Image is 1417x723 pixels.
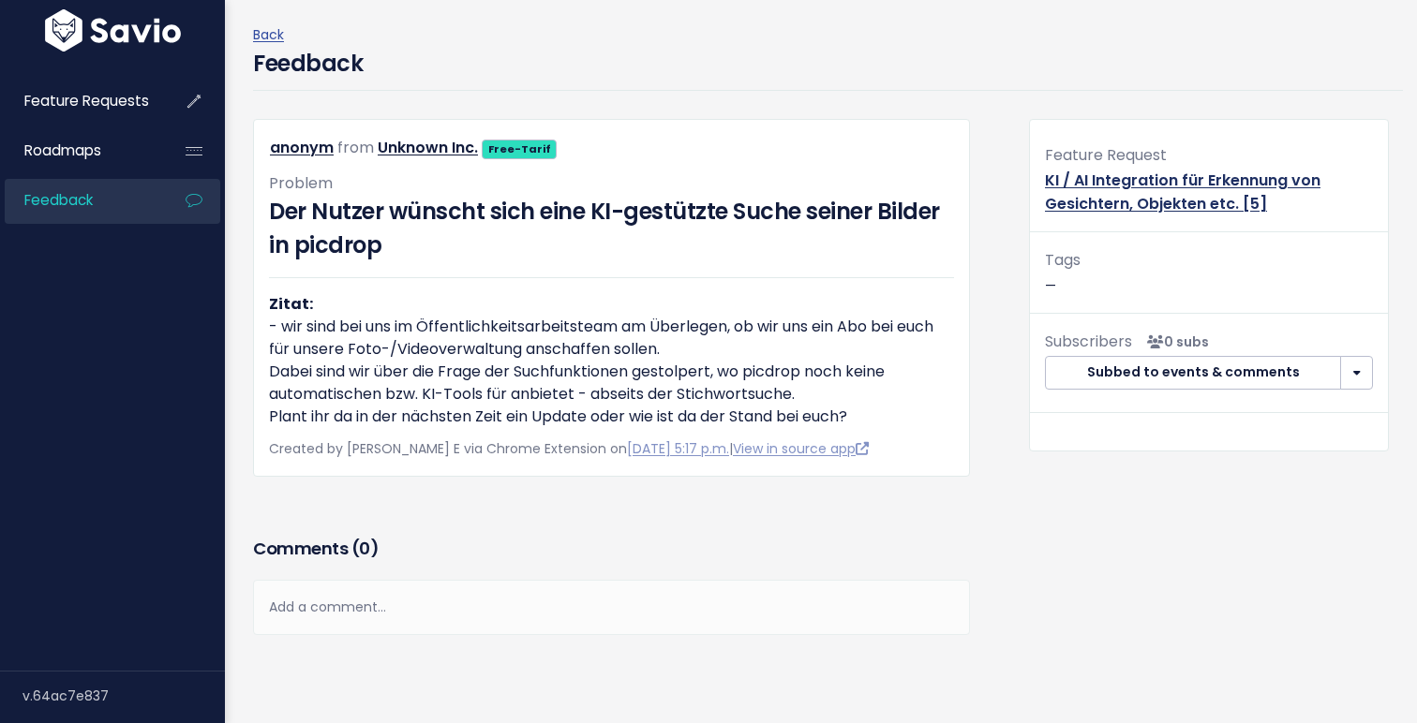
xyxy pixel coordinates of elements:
a: Feature Requests [5,80,156,123]
span: Created by [PERSON_NAME] E via Chrome Extension on | [269,439,869,458]
a: KI / AI Integration für Erkennung von Gesichtern, Objekten etc. [5] [1045,170,1320,214]
div: v.64ac7e837 [22,671,225,720]
img: logo-white.9d6f32f41409.svg [40,9,186,52]
span: Roadmaps [24,140,101,160]
a: Feedback [5,179,156,222]
a: anonym [270,137,334,158]
span: <p><strong>Subscribers</strong><br><br> No subscribers yet<br> </p> [1140,332,1209,351]
a: [DATE] 5:17 p.m. [627,439,729,458]
button: Subbed to events & comments [1045,356,1341,390]
h3: Comments ( ) [253,536,970,562]
strong: Free-Tarif [488,141,551,156]
p: - wir sind bei uns im Öffentlichkeitsarbeitsteam am Überlegen, ob wir uns ein Abo bei euch für un... [269,293,954,428]
span: Problem [269,172,333,194]
span: Feature Request [1045,144,1167,166]
span: Tags [1045,249,1081,271]
span: Feature Requests [24,91,149,111]
a: Roadmaps [5,129,156,172]
strong: Zitat: [269,293,313,315]
p: — [1045,247,1373,298]
div: Add a comment... [253,580,970,635]
a: View in source app [733,439,869,458]
span: from [337,137,374,158]
a: Back [253,25,284,44]
span: Subscribers [1045,331,1132,352]
a: Unknown Inc. [378,137,478,158]
span: 0 [359,537,370,560]
span: Feedback [24,190,93,210]
h4: Feedback [253,47,363,81]
h3: Der Nutzer wünscht sich eine KI-gestützte Suche seiner Bilder in picdrop [269,195,954,262]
